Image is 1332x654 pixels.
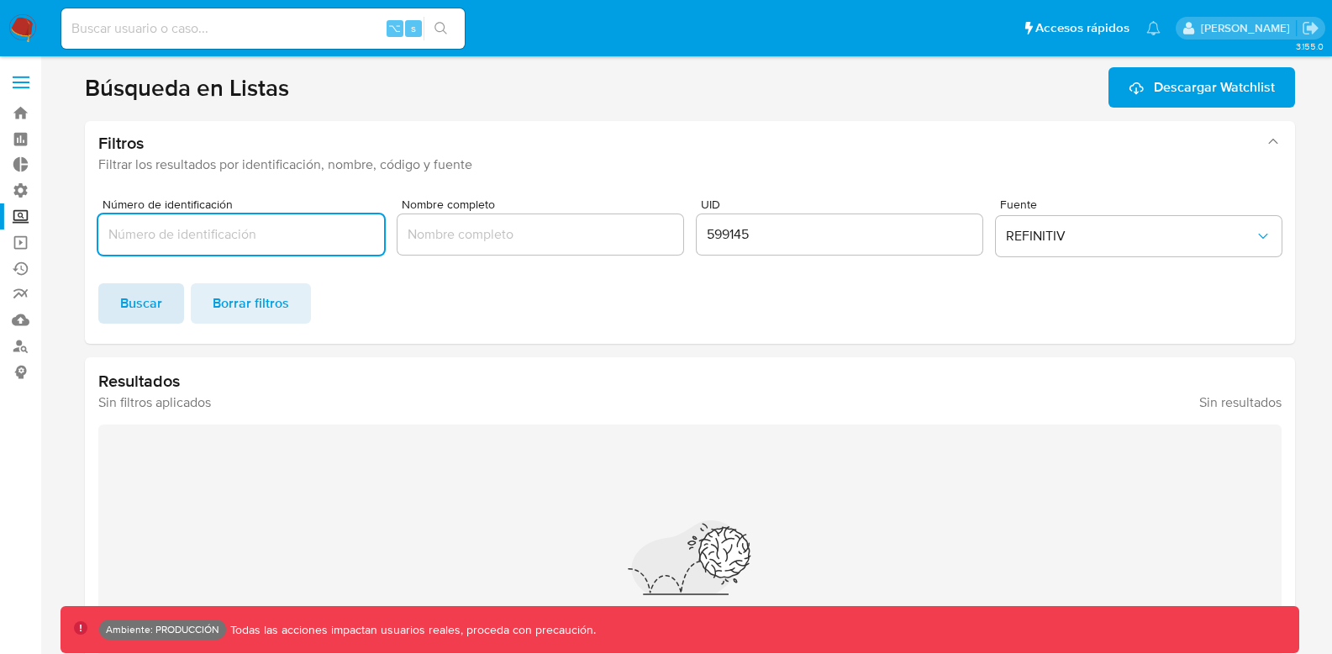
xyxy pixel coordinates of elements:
[106,626,219,633] p: Ambiente: PRODUCCIÓN
[411,20,416,36] span: s
[1146,21,1161,35] a: Notificaciones
[424,17,458,40] button: search-icon
[1302,19,1319,37] a: Salir
[388,20,401,36] span: ⌥
[61,18,465,40] input: Buscar usuario o caso...
[226,622,596,638] p: Todas las acciones impactan usuarios reales, proceda con precaución.
[1201,20,1296,36] p: gonzalo.prendes@mercadolibre.com
[1035,19,1129,37] span: Accesos rápidos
